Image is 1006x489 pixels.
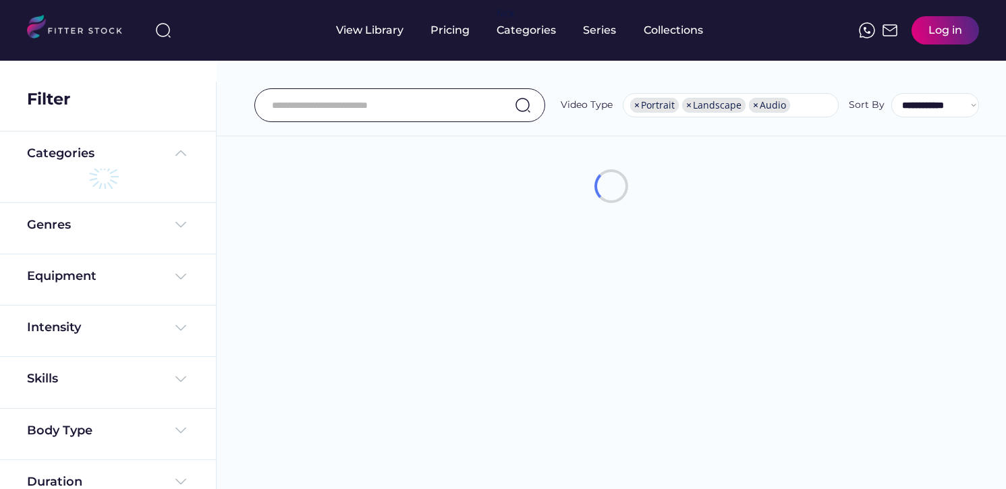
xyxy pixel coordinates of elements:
div: Categories [497,23,556,38]
img: Frame%20%285%29.svg [173,145,189,161]
div: Filter [27,88,70,111]
div: Video Type [561,98,613,112]
div: View Library [336,23,403,38]
img: search-normal%203.svg [155,22,171,38]
div: fvck [497,7,514,20]
div: Series [583,23,617,38]
div: Skills [27,370,61,387]
img: Frame%2051.svg [882,22,898,38]
span: × [686,100,692,110]
div: Body Type [27,422,92,439]
img: meteor-icons_whatsapp%20%281%29.svg [859,22,875,38]
div: Genres [27,217,71,233]
img: search-normal.svg [515,97,531,113]
img: LOGO.svg [27,15,134,42]
div: Intensity [27,319,81,336]
li: Portrait [630,98,679,113]
li: Landscape [682,98,746,113]
div: Log in [928,23,962,38]
div: Categories [27,145,94,162]
li: Audio [749,98,790,113]
img: Frame%20%284%29.svg [173,217,189,233]
img: Frame%20%284%29.svg [173,320,189,336]
img: Frame%20%284%29.svg [173,422,189,438]
span: × [753,100,758,110]
img: Frame%20%284%29.svg [173,268,189,285]
div: Sort By [849,98,885,112]
div: Collections [644,23,703,38]
span: × [634,100,640,110]
img: Frame%20%284%29.svg [173,371,189,387]
div: Pricing [430,23,470,38]
div: Equipment [27,268,96,285]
